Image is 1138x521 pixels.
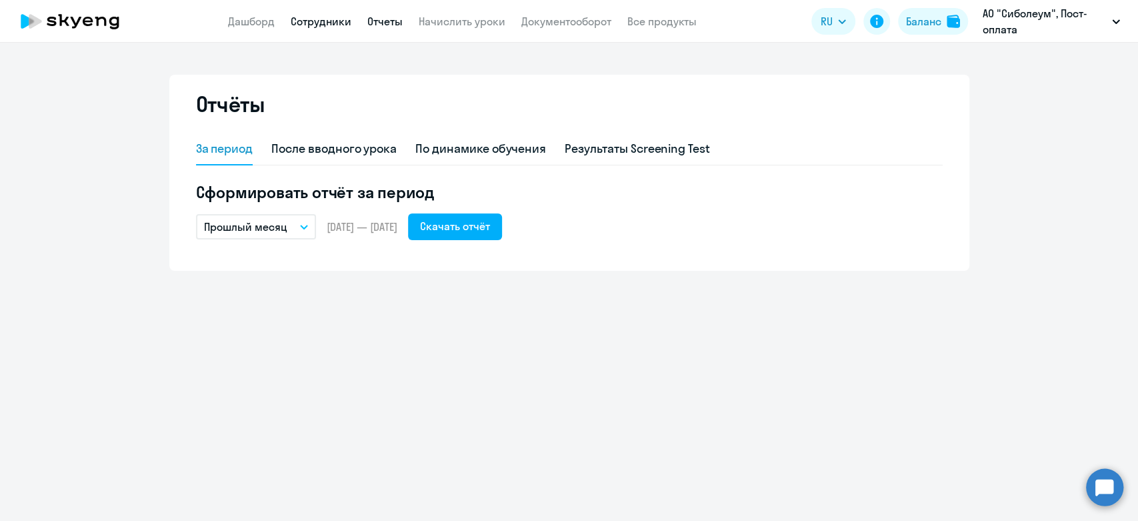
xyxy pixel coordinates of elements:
span: [DATE] — [DATE] [327,219,397,234]
button: RU [811,8,855,35]
div: За период [196,140,253,157]
button: Балансbalance [898,8,968,35]
a: Отчеты [367,15,403,28]
a: Документооборот [521,15,611,28]
p: Прошлый месяц [204,219,287,235]
div: После вводного урока [271,140,397,157]
button: Прошлый месяц [196,214,316,239]
h2: Отчёты [196,91,265,117]
a: Дашборд [228,15,275,28]
div: По динамике обучения [415,140,546,157]
img: balance [947,15,960,28]
p: АО "Сиболеум", Пост-оплата [983,5,1107,37]
h5: Сформировать отчёт за период [196,181,943,203]
a: Все продукты [627,15,697,28]
button: АО "Сиболеум", Пост-оплата [976,5,1127,37]
button: Скачать отчёт [408,213,502,240]
div: Баланс [906,13,941,29]
a: Сотрудники [291,15,351,28]
span: RU [821,13,833,29]
div: Результаты Screening Test [565,140,710,157]
div: Скачать отчёт [420,218,490,234]
a: Начислить уроки [419,15,505,28]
